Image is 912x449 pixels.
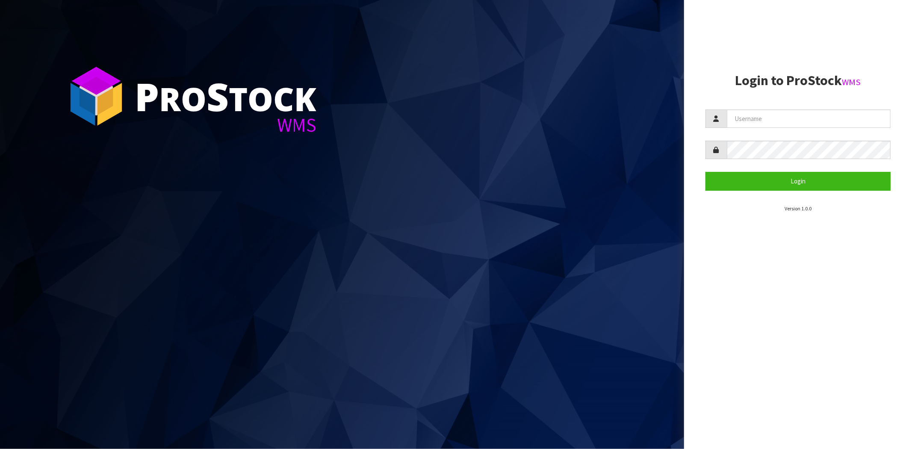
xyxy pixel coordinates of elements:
span: P [135,70,159,122]
small: WMS [842,77,861,88]
h2: Login to ProStock [705,73,891,88]
button: Login [705,172,891,190]
small: Version 1.0.0 [785,205,812,212]
div: ro tock [135,77,316,115]
input: Username [727,109,891,128]
img: ProStock Cube [64,64,128,128]
span: S [207,70,229,122]
div: WMS [135,115,316,135]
